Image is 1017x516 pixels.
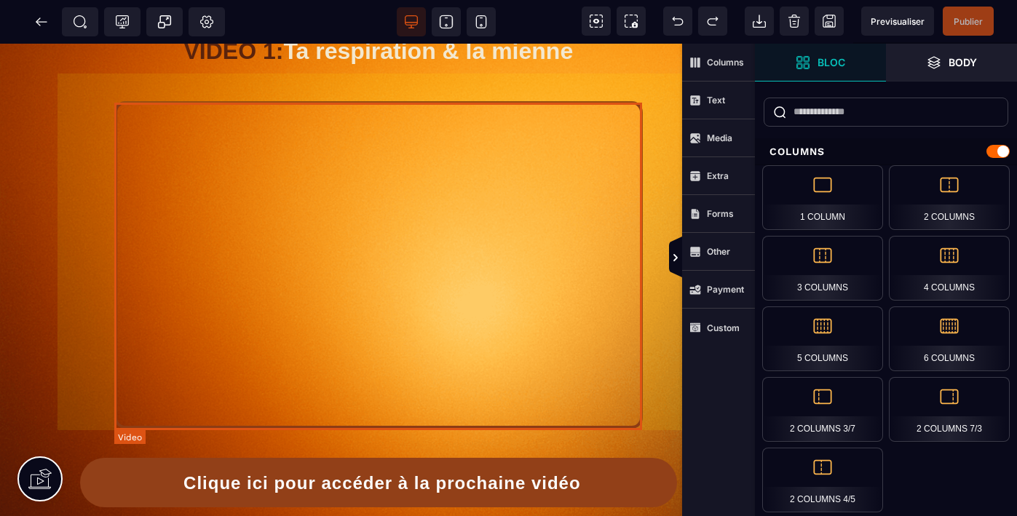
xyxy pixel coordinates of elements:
div: 2 Columns 7/3 [889,377,1010,442]
strong: Text [707,95,725,106]
div: Columns [755,138,1017,165]
img: f2b694ee6385b71dbb6877f16f0508b2_5.png [753,15,972,138]
div: 3 Columns [762,236,883,301]
img: fe5bfe7dea453f3a554685bb00f5dbe9_icons8-fl%C3%A8che-d%C3%A9velopper-100.png [854,167,871,184]
strong: Columns [707,57,744,68]
strong: Extra [707,170,729,181]
div: 2 Columns 3/7 [762,377,883,442]
div: Vidéo 1 Ta respiration et la mienne [114,57,642,385]
div: 6 Columns [889,306,1010,371]
span: SEO [73,15,87,29]
img: fe5bfe7dea453f3a554685bb00f5dbe9_icons8-fl%C3%A8che-d%C3%A9velopper-100.png [854,367,871,384]
text: 🔐Disponible [725,140,1001,159]
span: Setting Body [199,15,214,29]
span: Screenshot [617,7,646,36]
strong: Custom [707,322,740,333]
div: 5 Columns [762,306,883,371]
strong: Payment [707,284,744,295]
strong: Other [707,246,730,257]
strong: Bloc [818,57,845,68]
span: View components [582,7,611,36]
span: Open Layer Manager [886,44,1017,82]
span: Publier [954,16,983,27]
text: VIDÉO #2 [725,187,1001,207]
strong: Media [707,132,732,143]
div: 2 Columns 4/5 [762,448,883,512]
div: 2 Columns [889,165,1010,230]
div: 1 Column [762,165,883,230]
span: Preview [861,7,934,36]
text: 🔒 Bientôt disponible [725,341,1001,360]
div: 4 Columns [889,236,1010,301]
span: Open Blocks [755,44,886,82]
strong: Body [949,57,977,68]
text: VIDÉO #3 [725,387,1001,408]
span: Popup [157,15,172,29]
img: bc69879d123b21995cceeaaff8057a37_6.png [753,215,972,338]
strong: Forms [707,208,734,219]
span: Previsualiser [871,16,925,27]
span: Tracking [115,15,130,29]
button: Clique ici pour accéder à la prochaine vidéo [80,414,678,464]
